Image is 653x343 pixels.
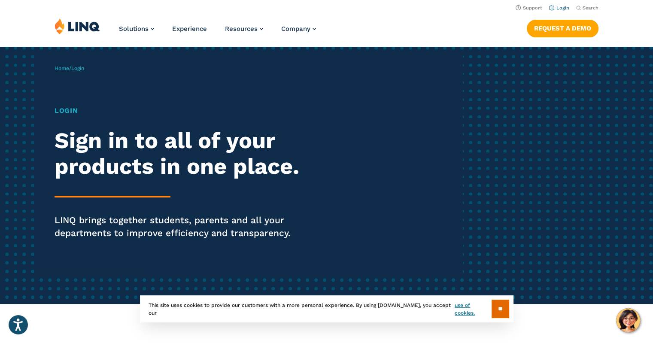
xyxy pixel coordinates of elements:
[527,20,598,37] a: Request a Demo
[55,128,306,179] h2: Sign in to all of your products in one place.
[281,25,310,33] span: Company
[455,301,491,317] a: use of cookies.
[549,5,569,11] a: Login
[55,65,84,71] span: /
[119,25,154,33] a: Solutions
[71,65,84,71] span: Login
[119,25,149,33] span: Solutions
[576,5,598,11] button: Open Search Bar
[225,25,258,33] span: Resources
[55,18,100,34] img: LINQ | K‑12 Software
[55,65,69,71] a: Home
[119,18,316,46] nav: Primary Navigation
[527,18,598,37] nav: Button Navigation
[55,106,306,116] h1: Login
[516,5,542,11] a: Support
[172,25,207,33] a: Experience
[140,295,513,322] div: This site uses cookies to provide our customers with a more personal experience. By using [DOMAIN...
[583,5,598,11] span: Search
[225,25,263,33] a: Resources
[55,214,306,240] p: LINQ brings together students, parents and all your departments to improve efficiency and transpa...
[281,25,316,33] a: Company
[616,308,640,332] button: Hello, have a question? Let’s chat.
